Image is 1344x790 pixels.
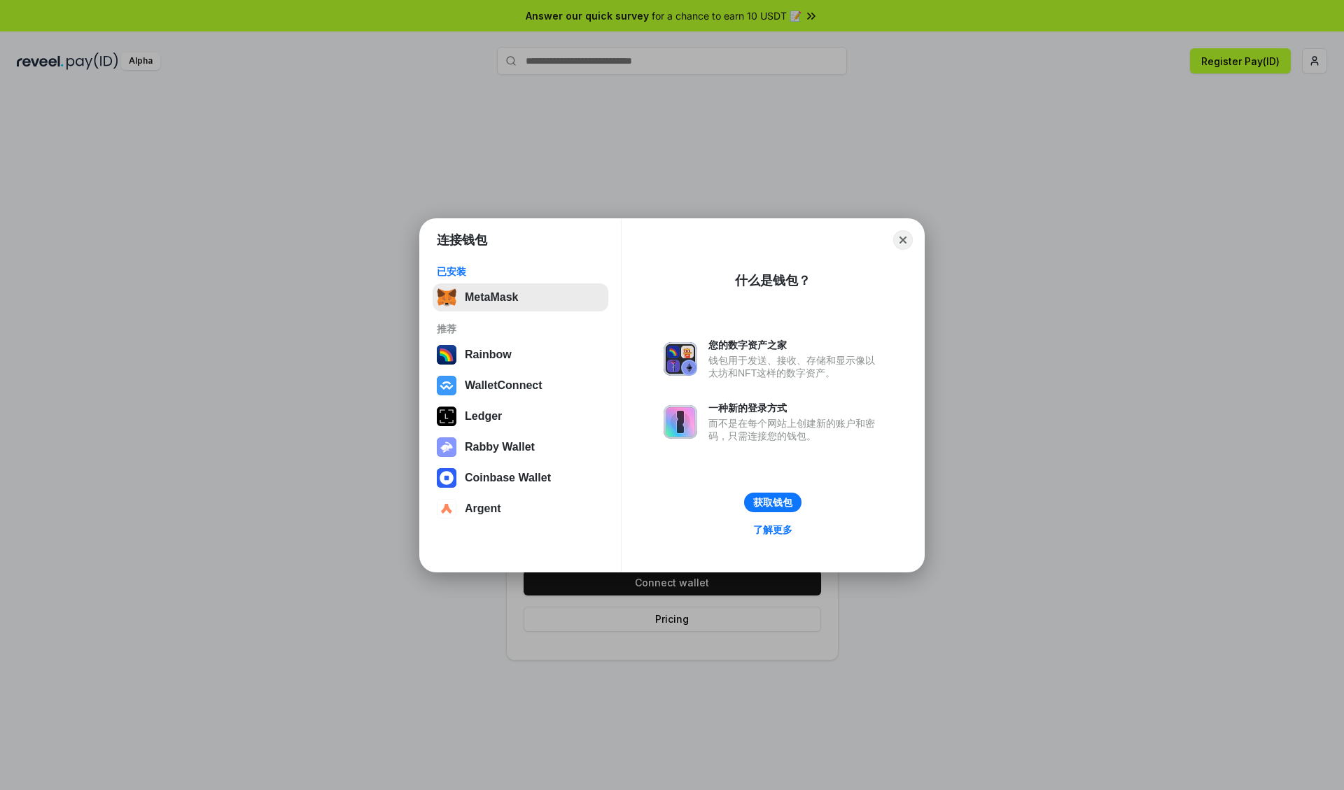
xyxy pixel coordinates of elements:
[437,499,456,519] img: svg+xml,%3Csvg%20width%3D%2228%22%20height%3D%2228%22%20viewBox%3D%220%200%2028%2028%22%20fill%3D...
[753,496,792,509] div: 获取钱包
[664,405,697,439] img: svg+xml,%3Csvg%20xmlns%3D%22http%3A%2F%2Fwww.w3.org%2F2000%2Fsvg%22%20fill%3D%22none%22%20viewBox...
[437,232,487,248] h1: 连接钱包
[735,272,811,289] div: 什么是钱包？
[465,291,518,304] div: MetaMask
[437,376,456,395] img: svg+xml,%3Csvg%20width%3D%2228%22%20height%3D%2228%22%20viewBox%3D%220%200%2028%2028%22%20fill%3D...
[433,283,608,311] button: MetaMask
[708,417,882,442] div: 而不是在每个网站上创建新的账户和密码，只需连接您的钱包。
[437,288,456,307] img: svg+xml,%3Csvg%20fill%3D%22none%22%20height%3D%2233%22%20viewBox%3D%220%200%2035%2033%22%20width%...
[753,523,792,536] div: 了解更多
[437,468,456,488] img: svg+xml,%3Csvg%20width%3D%2228%22%20height%3D%2228%22%20viewBox%3D%220%200%2028%2028%22%20fill%3D...
[437,323,604,335] div: 推荐
[465,410,502,423] div: Ledger
[433,433,608,461] button: Rabby Wallet
[437,265,604,278] div: 已安装
[465,502,501,515] div: Argent
[465,348,512,361] div: Rainbow
[744,493,801,512] button: 获取钱包
[708,402,882,414] div: 一种新的登录方式
[745,521,801,539] a: 了解更多
[465,472,551,484] div: Coinbase Wallet
[708,339,882,351] div: 您的数字资产之家
[437,437,456,457] img: svg+xml,%3Csvg%20xmlns%3D%22http%3A%2F%2Fwww.w3.org%2F2000%2Fsvg%22%20fill%3D%22none%22%20viewBox...
[465,441,535,453] div: Rabby Wallet
[433,464,608,492] button: Coinbase Wallet
[433,341,608,369] button: Rainbow
[437,407,456,426] img: svg+xml,%3Csvg%20xmlns%3D%22http%3A%2F%2Fwww.w3.org%2F2000%2Fsvg%22%20width%3D%2228%22%20height%3...
[433,402,608,430] button: Ledger
[708,354,882,379] div: 钱包用于发送、接收、存储和显示像以太坊和NFT这样的数字资产。
[893,230,913,250] button: Close
[437,345,456,365] img: svg+xml,%3Csvg%20width%3D%22120%22%20height%3D%22120%22%20viewBox%3D%220%200%20120%20120%22%20fil...
[664,342,697,376] img: svg+xml,%3Csvg%20xmlns%3D%22http%3A%2F%2Fwww.w3.org%2F2000%2Fsvg%22%20fill%3D%22none%22%20viewBox...
[433,372,608,400] button: WalletConnect
[465,379,542,392] div: WalletConnect
[433,495,608,523] button: Argent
